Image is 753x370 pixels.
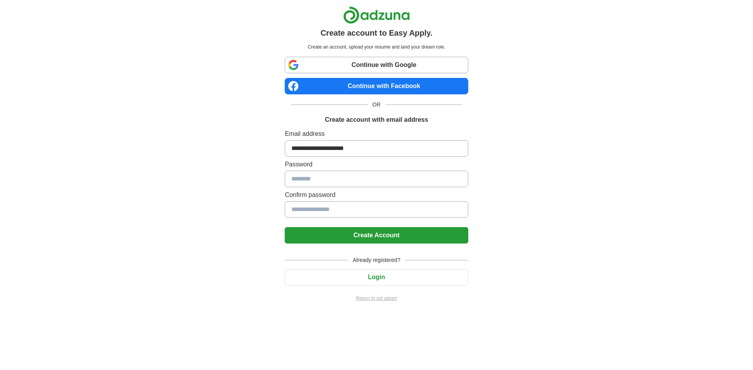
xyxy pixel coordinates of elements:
span: OR [368,101,386,109]
a: Login [285,274,468,280]
h1: Create account to Easy Apply. [320,27,433,39]
label: Password [285,160,468,169]
span: Already registered? [348,256,405,264]
label: Email address [285,129,468,139]
a: Return to job advert [285,295,468,302]
label: Confirm password [285,190,468,200]
a: Continue with Google [285,57,468,73]
a: Continue with Facebook [285,78,468,94]
button: Login [285,269,468,285]
h1: Create account with email address [325,115,428,125]
button: Create Account [285,227,468,244]
p: Create an account, upload your resume and land your dream role. [286,43,466,51]
img: Adzuna logo [343,6,410,24]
